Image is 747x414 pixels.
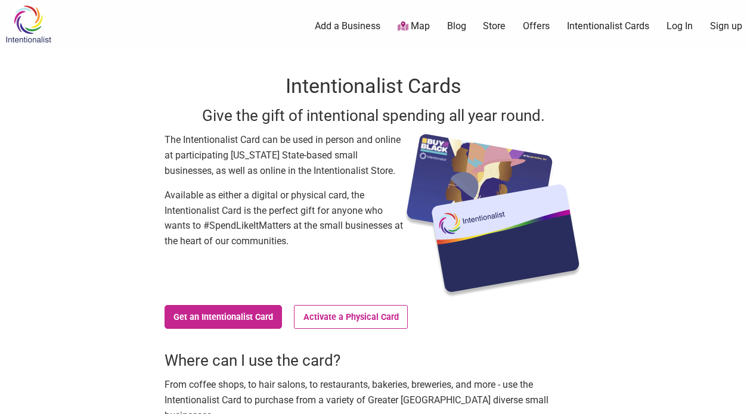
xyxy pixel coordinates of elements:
h3: Give the gift of intentional spending all year round. [165,105,583,126]
a: Offers [523,20,550,33]
a: Sign up [710,20,742,33]
a: Blog [447,20,466,33]
a: Log In [667,20,693,33]
a: Add a Business [315,20,380,33]
a: Intentionalist Cards [567,20,649,33]
a: Get an Intentionalist Card [165,305,283,329]
img: Intentionalist Card [403,132,583,299]
h3: Where can I use the card? [165,350,583,371]
a: Activate a Physical Card [294,305,408,329]
a: Map [398,20,430,33]
a: Store [483,20,506,33]
p: Available as either a digital or physical card, the Intentionalist Card is the perfect gift for a... [165,188,403,248]
p: The Intentionalist Card can be used in person and online at participating [US_STATE] State-based ... [165,132,403,178]
h1: Intentionalist Cards [165,72,583,101]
